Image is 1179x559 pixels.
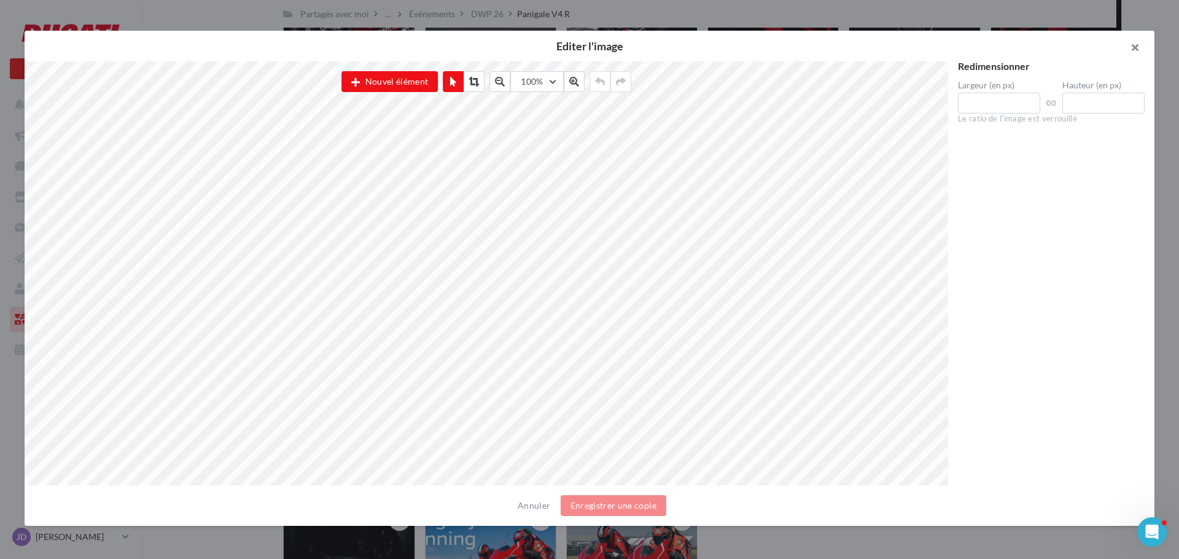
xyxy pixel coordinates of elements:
[44,40,1135,52] h2: Editer l'image
[1137,517,1167,547] iframe: Intercom live chat
[958,61,1145,71] div: Redimensionner
[1062,81,1145,90] label: Hauteur (en px)
[561,495,666,516] button: Enregistrer une copie
[341,71,438,92] button: Nouvel élément
[513,498,555,513] button: Annuler
[958,81,1040,90] label: Largeur (en px)
[958,114,1145,125] div: Le ratio de l'image est verrouillé
[510,71,563,92] button: 100%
